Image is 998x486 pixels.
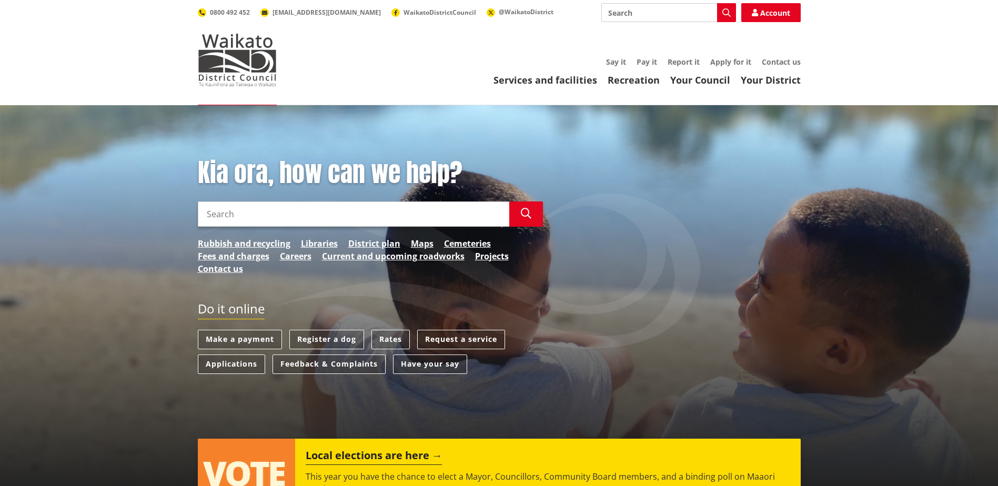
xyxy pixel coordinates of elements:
[608,74,660,86] a: Recreation
[670,74,730,86] a: Your Council
[348,237,400,250] a: District plan
[487,7,553,16] a: @WaikatoDistrict
[668,57,700,67] a: Report it
[273,355,386,374] a: Feedback & Complaints
[417,330,505,349] a: Request a service
[273,8,381,17] span: [EMAIL_ADDRESS][DOMAIN_NAME]
[606,57,626,67] a: Say it
[198,158,543,188] h1: Kia ora, how can we help?
[393,355,467,374] a: Have your say
[280,250,311,262] a: Careers
[391,8,476,17] a: WaikatoDistrictCouncil
[260,8,381,17] a: [EMAIL_ADDRESS][DOMAIN_NAME]
[210,8,250,17] span: 0800 492 452
[198,250,269,262] a: Fees and charges
[306,449,442,465] h2: Local elections are here
[198,330,282,349] a: Make a payment
[198,8,250,17] a: 0800 492 452
[475,250,509,262] a: Projects
[762,57,801,67] a: Contact us
[499,7,553,16] span: @WaikatoDistrict
[741,3,801,22] a: Account
[198,301,265,320] h2: Do it online
[371,330,410,349] a: Rates
[198,201,509,227] input: Search input
[637,57,657,67] a: Pay it
[198,355,265,374] a: Applications
[198,237,290,250] a: Rubbish and recycling
[404,8,476,17] span: WaikatoDistrictCouncil
[493,74,597,86] a: Services and facilities
[411,237,434,250] a: Maps
[444,237,491,250] a: Cemeteries
[322,250,465,262] a: Current and upcoming roadworks
[198,34,277,86] img: Waikato District Council - Te Kaunihera aa Takiwaa o Waikato
[289,330,364,349] a: Register a dog
[710,57,751,67] a: Apply for it
[198,262,243,275] a: Contact us
[741,74,801,86] a: Your District
[301,237,338,250] a: Libraries
[601,3,736,22] input: Search input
